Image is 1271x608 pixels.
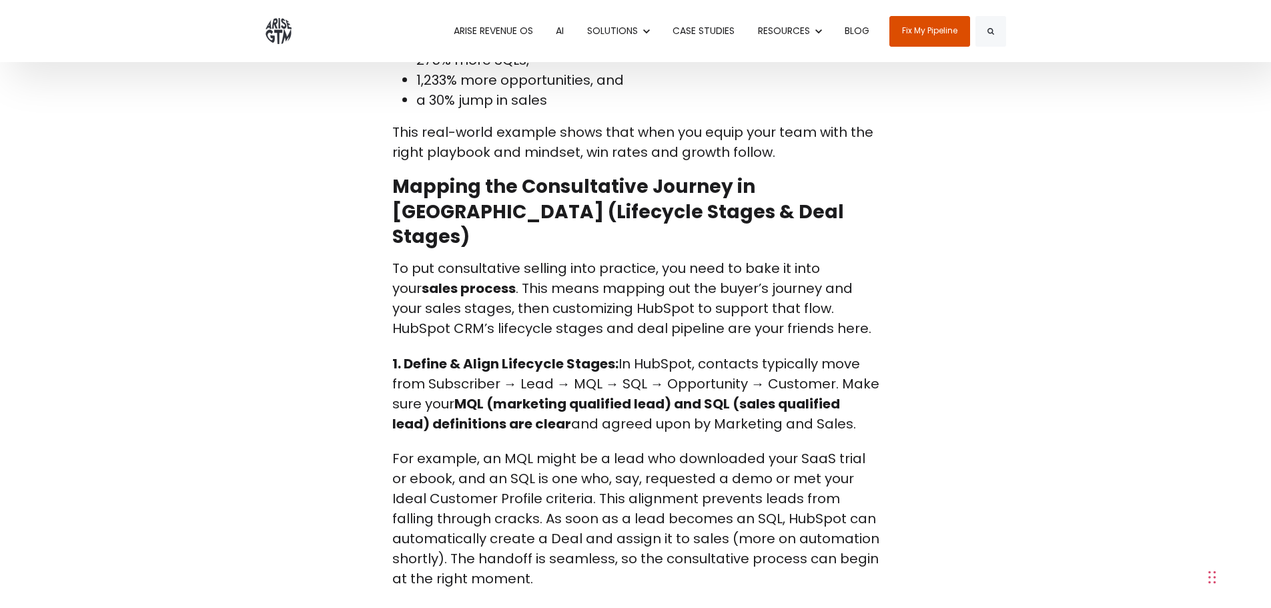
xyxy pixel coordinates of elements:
span: RESOURCES [758,24,810,37]
h2: Mapping the Consultative Journey in [GEOGRAPHIC_DATA] (Lifecycle Stages & Deal Stages) [392,174,879,250]
span: SOLUTIONS [587,24,638,37]
p: To put consultative selling into practice, you need to bake it into your . This means mapping out... [392,258,879,338]
iframe: Chat Widget [972,441,1271,608]
li: a 30% jump in sales [416,90,879,110]
span: Show submenu for RESOURCES [758,24,759,25]
strong: 1. Define & Align Lifecycle Stages: [392,354,618,373]
strong: sales process [422,279,516,298]
span: Show submenu for SOLUTIONS [587,24,588,25]
p: In HubSpot, contacts typically move from Subscriber → Lead → MQL → SQL → Opportunity → Customer. ... [392,354,879,434]
p: For example, an MQL might be a lead who downloaded your SaaS trial or ebook, and an SQL is one wh... [392,448,879,589]
strong: MQL (marketing qualified lead) and SQL (sales qualified lead) definitions are clear [392,394,840,433]
div: Drag [1208,557,1216,597]
li: 1,233% more opportunities, and [416,70,879,90]
button: Search [975,16,1006,47]
img: ARISE GTM logo grey [266,18,292,44]
a: Fix My Pipeline [889,16,970,47]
